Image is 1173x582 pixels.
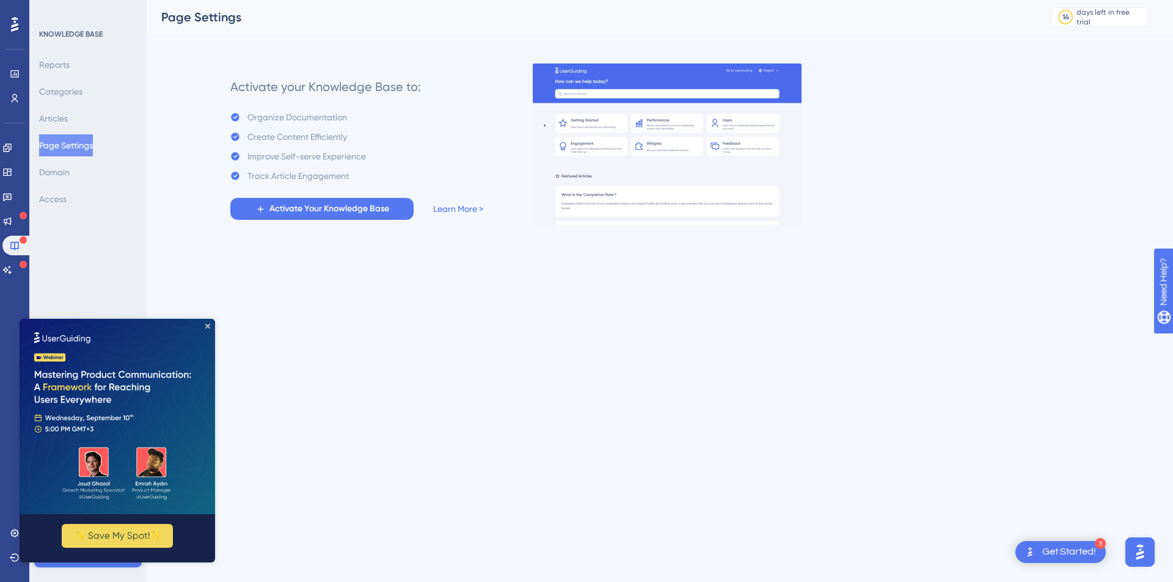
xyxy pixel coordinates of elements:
img: a27db7f7ef9877a438c7956077c236be.gif [532,63,802,225]
img: launcher-image-alternative-text [1023,545,1037,559]
div: Create Content Efficiently [247,129,347,144]
iframe: UserGuiding AI Assistant Launcher [1122,534,1158,570]
div: days left in free trial [1076,7,1144,27]
div: 3 [1095,538,1106,549]
div: Track Article Engagement [247,169,349,183]
button: Access [39,188,67,210]
button: Page Settings [39,134,93,156]
button: Articles [39,107,68,129]
button: ✨ Save My Spot!✨ [42,205,153,229]
button: Categories [39,81,82,103]
span: Activate Your Knowledge Base [269,202,389,216]
div: Improve Self-serve Experience [247,149,366,164]
div: Organize Documentation [247,110,347,125]
button: Reports [39,54,70,76]
div: Page Settings [161,9,1020,26]
div: Get Started! [1042,545,1096,559]
div: Activate your Knowledge Base to: [230,78,421,95]
button: Activate Your Knowledge Base [230,198,414,220]
div: Open Get Started! checklist, remaining modules: 3 [1015,541,1106,563]
a: Learn More > [433,202,483,216]
div: KNOWLEDGE BASE [39,29,103,39]
div: Close Preview [186,5,191,10]
button: Domain [39,161,70,183]
span: Need Help? [28,3,76,18]
div: 14 [1062,12,1069,22]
